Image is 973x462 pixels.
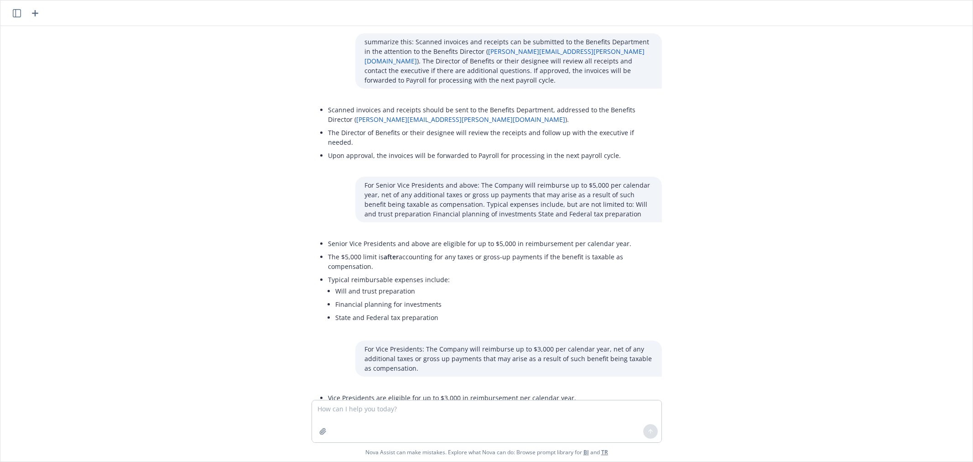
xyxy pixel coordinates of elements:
li: Will and trust preparation [335,284,653,298]
p: For Vice Presidents: The Company will reimburse up to $3,000 per calendar year, net of any additi... [364,344,653,373]
li: Typical reimbursable expenses include: [328,273,653,326]
li: Vice Presidents are eligible for up to $3,000 in reimbursement per calendar year. [328,391,653,404]
li: State and Federal tax preparation [335,311,653,324]
p: summarize this: Scanned invoices and receipts can be submitted to the Benefits Department in the ... [364,37,653,85]
span: Nova Assist can make mistakes. Explore what Nova can do: Browse prompt library for and [4,443,969,462]
a: BI [583,448,589,456]
li: The Director of Benefits or their designee will review the receipts and follow up with the execut... [328,126,653,149]
a: [PERSON_NAME][EMAIL_ADDRESS][PERSON_NAME][DOMAIN_NAME] [356,115,565,124]
li: The $5,000 limit is accounting for any taxes or gross-up payments if the benefit is taxable as co... [328,250,653,273]
li: Upon approval, the invoices will be forwarded to Payroll for processing in the next payroll cycle. [328,149,653,162]
li: Financial planning for investments [335,298,653,311]
li: Senior Vice Presidents and above are eligible for up to $5,000 in reimbursement per calendar year. [328,237,653,250]
a: [PERSON_NAME][EMAIL_ADDRESS][PERSON_NAME][DOMAIN_NAME] [364,47,645,65]
a: TR [601,448,608,456]
span: after [384,252,399,261]
li: Scanned invoices and receipts should be sent to the Benefits Department, addressed to the Benefit... [328,103,653,126]
p: For Senior Vice Presidents and above: The Company will reimburse up to $5,000 per calendar year, ... [364,180,653,219]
